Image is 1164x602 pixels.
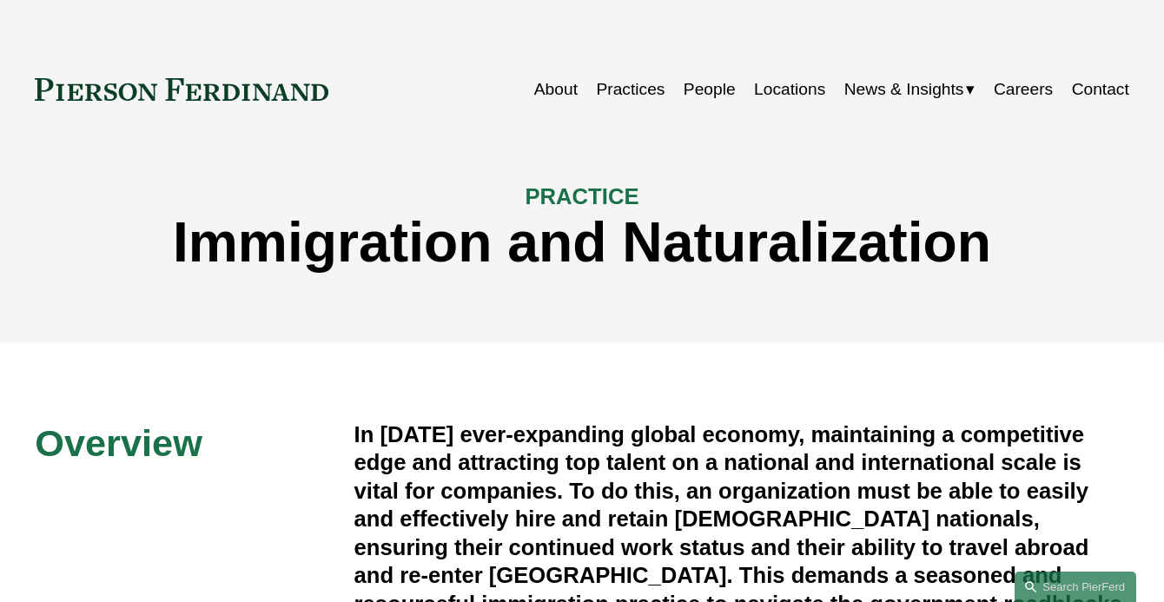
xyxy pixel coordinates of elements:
[534,73,578,106] a: About
[526,184,639,208] span: PRACTICE
[35,211,1129,275] h1: Immigration and Naturalization
[994,73,1053,106] a: Careers
[1015,572,1136,602] a: Search this site
[754,73,825,106] a: Locations
[844,75,964,105] span: News & Insights
[684,73,736,106] a: People
[1072,73,1129,106] a: Contact
[844,73,976,106] a: folder dropdown
[35,422,202,464] span: Overview
[596,73,665,106] a: Practices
